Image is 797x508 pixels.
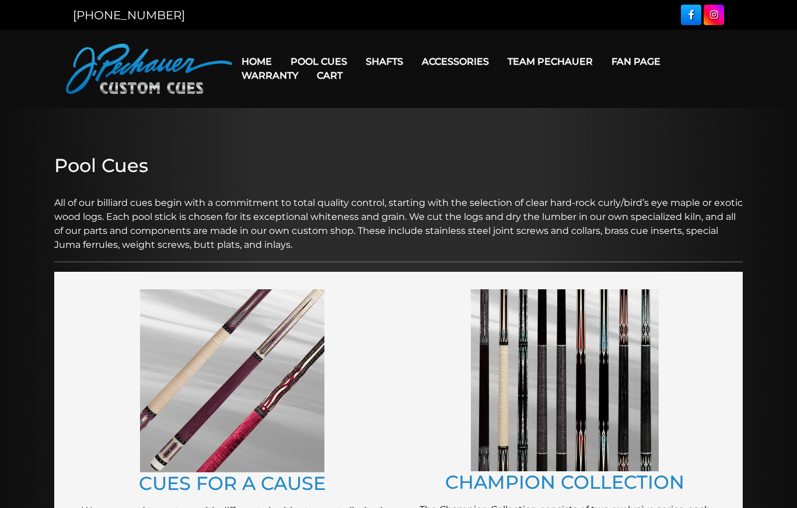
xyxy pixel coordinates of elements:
img: Pechauer Custom Cues [66,44,232,94]
a: Accessories [413,47,498,76]
a: Fan Page [602,47,670,76]
h2: Pool Cues [54,155,743,177]
a: Team Pechauer [498,47,602,76]
a: Warranty [232,61,307,90]
a: Cart [307,61,352,90]
a: CHAMPION COLLECTION [445,471,684,493]
a: Home [232,47,281,76]
a: Pool Cues [281,47,356,76]
a: CUES FOR A CAUSE [139,472,326,495]
a: [PHONE_NUMBER] [73,8,185,22]
p: All of our billiard cues begin with a commitment to total quality control, starting with the sele... [54,182,743,252]
a: Shafts [356,47,413,76]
